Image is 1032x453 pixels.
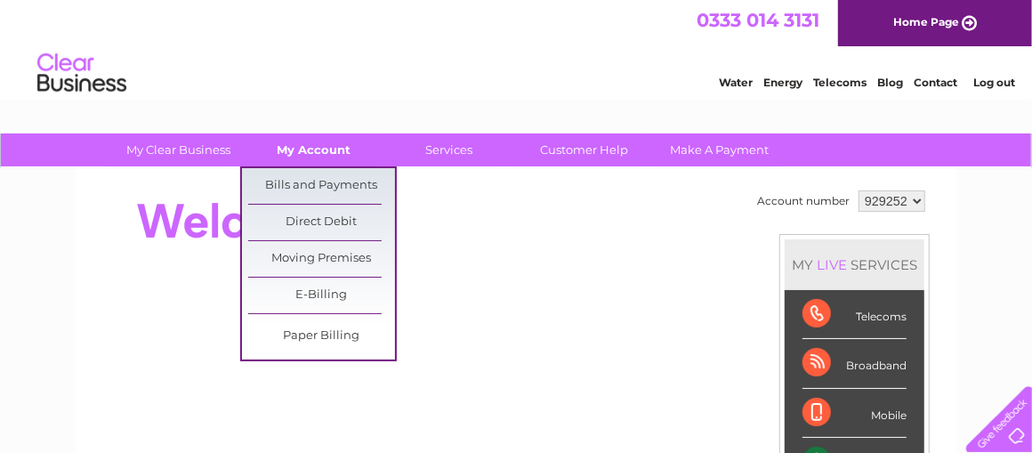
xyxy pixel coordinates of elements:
div: Broadband [802,339,907,388]
a: Bills and Payments [248,168,395,204]
td: Account number [753,186,854,216]
a: Moving Premises [248,241,395,277]
a: Log out [973,76,1015,89]
a: My Clear Business [106,133,253,166]
div: Telecoms [802,290,907,339]
div: MY SERVICES [785,239,924,290]
a: Energy [763,76,802,89]
a: Direct Debit [248,205,395,240]
a: Blog [877,76,903,89]
a: Telecoms [813,76,867,89]
a: Make A Payment [647,133,794,166]
div: Mobile [802,389,907,438]
a: Contact [914,76,957,89]
img: logo.png [36,46,127,101]
a: My Account [241,133,388,166]
a: E-Billing [248,278,395,313]
a: Customer Help [512,133,658,166]
div: LIVE [813,256,851,273]
div: Clear Business is a trading name of Verastar Limited (registered in [GEOGRAPHIC_DATA] No. 3667643... [97,10,938,86]
a: Water [719,76,753,89]
a: Services [376,133,523,166]
a: Paper Billing [248,319,395,354]
a: 0333 014 3131 [697,9,819,31]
